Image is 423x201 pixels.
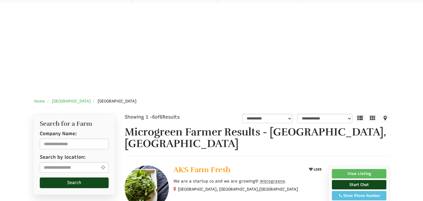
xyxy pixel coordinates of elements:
[34,99,45,103] a: Home
[173,165,230,174] span: AKS Farm Fresh
[260,179,285,183] span: microgreens
[40,130,77,137] label: Company Name:
[99,165,106,170] i: Use Current Location
[313,167,322,172] span: LIKE
[255,179,285,183] a: microgreens
[40,120,109,127] h2: Search for a Farm
[125,114,213,120] div: Showing 1 - of Results
[125,126,390,150] h1: Microgreen Farmer Results - [GEOGRAPHIC_DATA], [GEOGRAPHIC_DATA]
[332,169,387,178] a: View Listing
[152,114,155,120] span: 6
[98,99,137,103] span: [GEOGRAPHIC_DATA]
[259,187,298,192] span: [GEOGRAPHIC_DATA]
[40,154,85,161] label: Search by location:
[52,99,91,103] a: [GEOGRAPHIC_DATA]
[24,6,400,94] iframe: Advertisement
[332,180,387,189] a: Start Chat
[307,166,324,173] button: LIKE
[242,114,292,123] select: overall_rating_filter-1
[40,177,109,188] button: Search
[297,114,352,123] select: sortbox-1
[173,166,302,175] a: AKS Farm Fresh
[173,178,323,184] p: We are a startup co and we are growing .
[335,193,383,198] div: Show Phone Number
[178,187,298,192] small: [GEOGRAPHIC_DATA], [GEOGRAPHIC_DATA],
[160,114,162,120] span: 6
